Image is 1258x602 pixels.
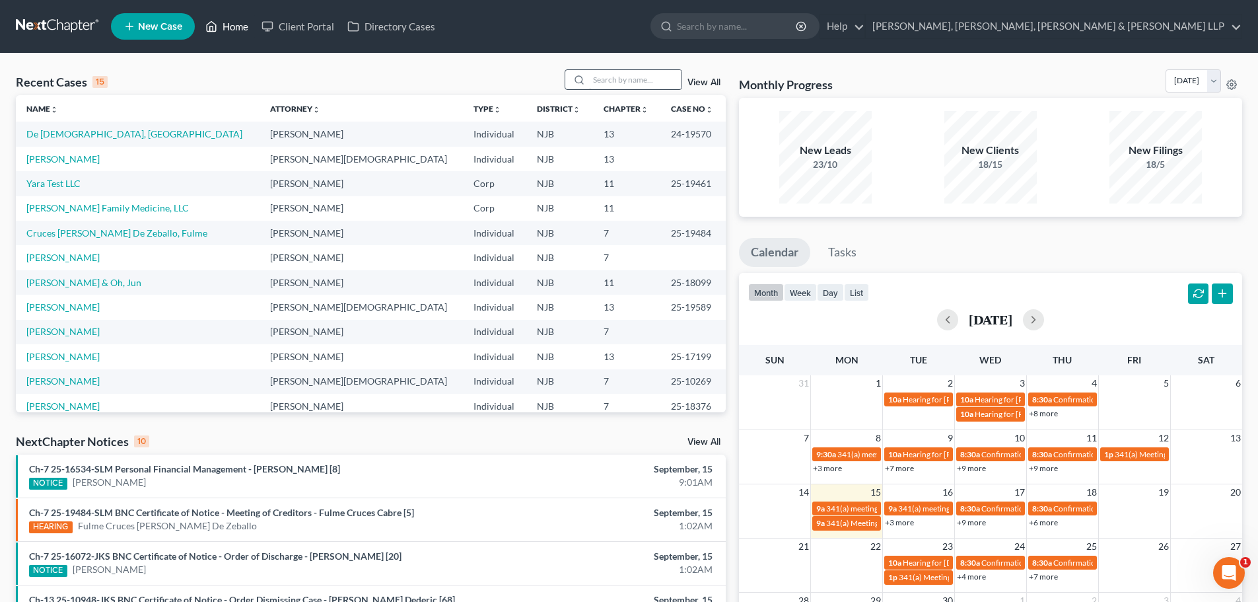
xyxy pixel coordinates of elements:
span: 9a [888,504,897,513]
td: NJB [526,369,593,394]
div: New Clients [944,143,1037,158]
span: Sun [765,354,785,365]
span: Hearing for [PERSON_NAME] [903,395,1006,404]
td: [PERSON_NAME][DEMOGRAPHIC_DATA] [260,295,463,319]
span: 341(a) Meeting for [PERSON_NAME] [1115,449,1243,459]
div: 10 [134,435,149,447]
i: unfold_more [641,106,648,114]
span: 341(a) Meeting for [PERSON_NAME] [899,572,1027,582]
td: 25-19484 [660,221,726,245]
span: 24 [1013,539,1026,554]
a: Attorneyunfold_more [270,104,320,114]
a: Home [199,15,255,38]
td: [PERSON_NAME][DEMOGRAPHIC_DATA] [260,147,463,171]
td: 11 [593,171,661,196]
span: 10a [888,449,901,459]
span: 12 [1157,430,1170,446]
td: [PERSON_NAME][DEMOGRAPHIC_DATA] [260,369,463,394]
span: 10a [888,395,901,404]
span: 3 [1018,375,1026,391]
a: Fulme Cruces [PERSON_NAME] De Zeballo [78,519,257,533]
td: 25-17199 [660,344,726,369]
a: Tasks [816,238,868,267]
span: 9:30a [816,449,836,459]
span: 14 [797,484,810,500]
a: +7 more [1029,572,1058,582]
span: 2 [946,375,954,391]
a: +3 more [885,517,914,527]
span: 17 [1013,484,1026,500]
td: NJB [526,221,593,245]
span: 8 [874,430,882,446]
div: September, 15 [493,506,713,519]
span: 10a [960,409,973,419]
div: New Leads [779,143,872,158]
span: 18 [1085,484,1098,500]
span: 341(a) meeting for [PERSON_NAME] [837,449,965,459]
span: 25 [1085,539,1098,554]
span: Fri [1127,354,1141,365]
td: [PERSON_NAME] [260,344,463,369]
a: +3 more [813,463,842,473]
td: [PERSON_NAME] [260,196,463,221]
a: +7 more [885,463,914,473]
div: 23/10 [779,158,872,171]
td: [PERSON_NAME] [260,171,463,196]
button: list [844,283,869,301]
td: Individual [463,320,527,344]
td: 11 [593,270,661,295]
td: 25-10269 [660,369,726,394]
td: NJB [526,245,593,270]
div: 18/15 [944,158,1037,171]
span: Tue [910,354,927,365]
a: [PERSON_NAME] Family Medicine, LLC [26,202,189,213]
div: September, 15 [493,550,713,563]
a: Help [820,15,864,38]
a: View All [687,437,720,447]
div: NOTICE [29,478,67,490]
td: Individual [463,369,527,394]
span: 5 [1162,375,1170,391]
div: 9:01AM [493,476,713,489]
a: [PERSON_NAME] [26,301,100,313]
span: 8:30a [1032,449,1052,459]
td: 25-19461 [660,171,726,196]
div: NextChapter Notices [16,433,149,449]
td: Individual [463,147,527,171]
td: 13 [593,344,661,369]
td: NJB [526,320,593,344]
a: View All [687,78,720,87]
span: Confirmation hearing for [PERSON_NAME] [981,504,1131,513]
span: 23 [941,539,954,554]
button: week [784,283,817,301]
a: [PERSON_NAME] [73,476,146,489]
span: 8:30a [1032,395,1052,404]
a: Directory Cases [341,15,442,38]
span: 341(a) Meeting for [PERSON_NAME] Al Karalih & [PERSON_NAME] [826,518,1059,528]
i: unfold_more [573,106,580,114]
span: 4 [1090,375,1098,391]
a: [PERSON_NAME] [26,252,100,263]
td: NJB [526,394,593,418]
span: 31 [797,375,810,391]
input: Search by name... [677,14,798,38]
span: Confirmation hearing for [PERSON_NAME] [1053,558,1203,568]
td: 7 [593,320,661,344]
span: 341(a) meeting for [PERSON_NAME] [826,504,954,513]
td: Individual [463,122,527,146]
td: [PERSON_NAME] [260,221,463,245]
button: day [817,283,844,301]
div: 1:02AM [493,563,713,576]
span: Hearing for [DEMOGRAPHIC_DATA] et [PERSON_NAME] et al [903,558,1117,568]
span: 22 [869,539,882,554]
td: Individual [463,270,527,295]
span: 8:30a [960,449,980,459]
a: De [DEMOGRAPHIC_DATA], [GEOGRAPHIC_DATA] [26,128,242,139]
td: NJB [526,171,593,196]
td: Individual [463,221,527,245]
span: Hearing for [PERSON_NAME] [903,449,1006,459]
span: Confirmation hearing for [PERSON_NAME] [981,558,1131,568]
div: NOTICE [29,565,67,577]
span: 341(a) meeting for [PERSON_NAME] [898,504,1026,513]
a: +8 more [1029,408,1058,418]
